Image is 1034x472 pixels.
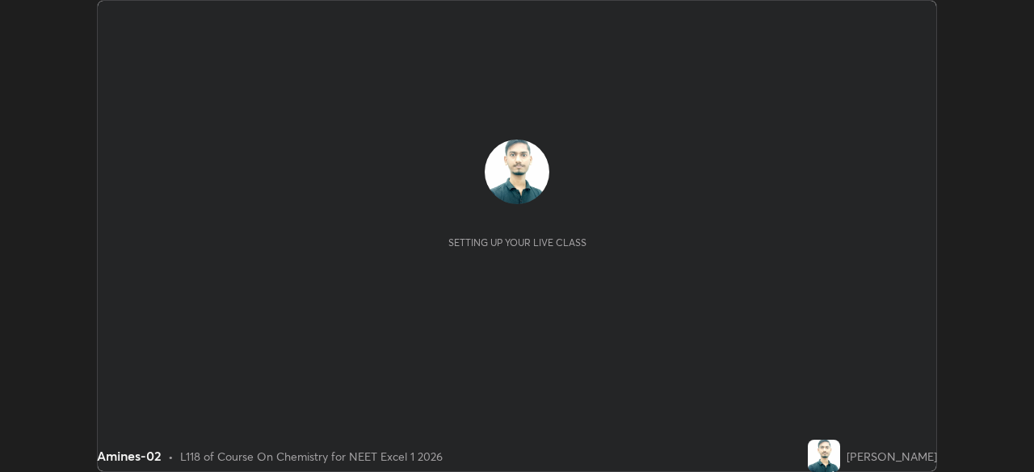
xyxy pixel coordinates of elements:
[97,446,162,466] div: Amines-02
[485,140,549,204] img: 9fa8b66408ac4135a2eea6c5ae9b3aff.jpg
[808,440,840,472] img: 9fa8b66408ac4135a2eea6c5ae9b3aff.jpg
[180,448,443,465] div: L118 of Course On Chemistry for NEET Excel 1 2026
[168,448,174,465] div: •
[847,448,937,465] div: [PERSON_NAME]
[448,236,586,249] div: Setting up your live class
